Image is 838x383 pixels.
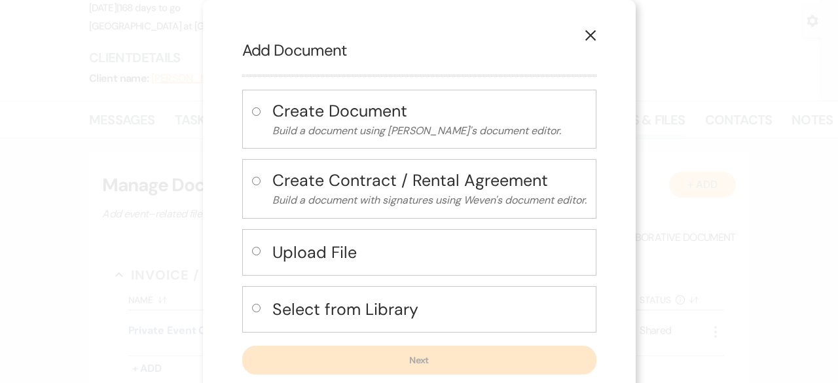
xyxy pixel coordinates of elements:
[272,100,587,122] h4: Create Document
[272,296,587,323] button: Select from Library
[272,122,587,139] p: Build a document using [PERSON_NAME]'s document editor.
[272,169,587,192] h4: Create Contract / Rental Agreement
[242,39,596,62] h2: Add Document
[272,241,587,264] h4: Upload File
[272,100,587,139] button: Create DocumentBuild a document using [PERSON_NAME]'s document editor.
[272,298,587,321] h4: Select from Library
[272,192,587,209] p: Build a document with signatures using Weven's document editor.
[242,346,596,374] button: Next
[272,239,587,266] button: Upload File
[272,169,587,209] button: Create Contract / Rental AgreementBuild a document with signatures using Weven's document editor.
